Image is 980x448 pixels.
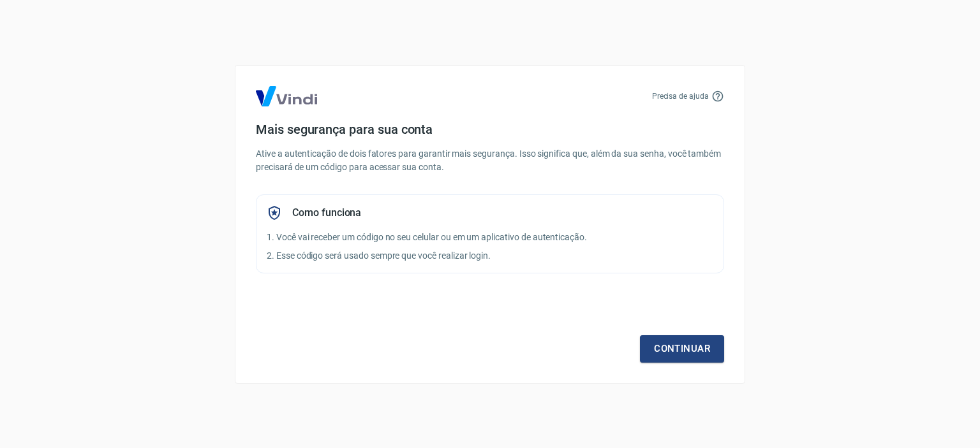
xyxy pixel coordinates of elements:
[256,147,724,174] p: Ative a autenticação de dois fatores para garantir mais segurança. Isso significa que, além da su...
[292,206,361,219] h5: Como funciona
[652,90,709,102] p: Precisa de ajuda
[256,86,317,106] img: Logo Vind
[256,122,724,137] h4: Mais segurança para sua conta
[267,231,713,244] p: 1. Você vai receber um código no seu celular ou em um aplicativo de autenticação.
[267,249,713,263] p: 2. Esse código será usado sempre que você realizar login.
[640,335,724,362] a: Continuar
